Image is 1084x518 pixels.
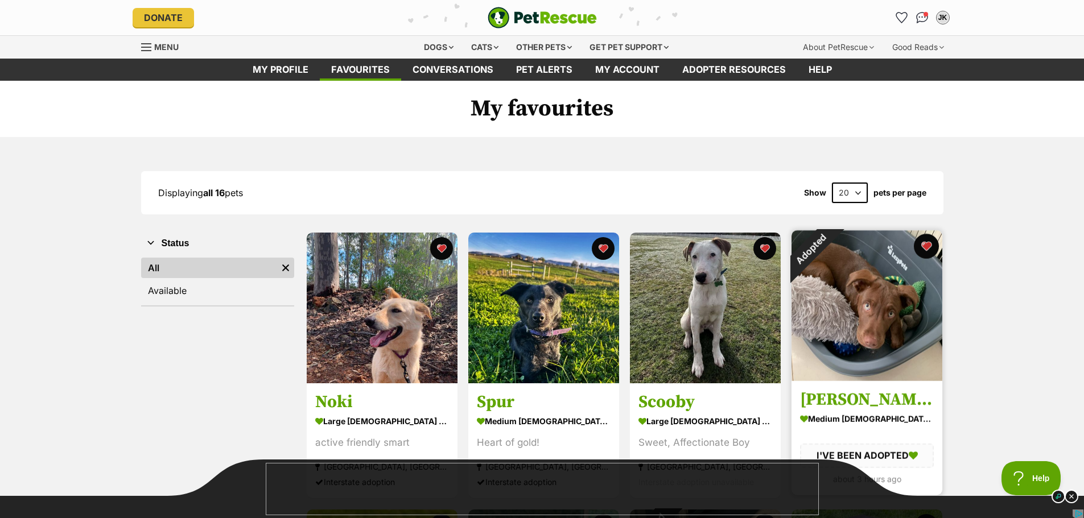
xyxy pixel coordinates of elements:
[1052,490,1065,503] img: info_dark.svg
[401,59,505,81] a: conversations
[154,42,179,52] span: Menu
[893,9,911,27] a: Favourites
[797,59,843,81] a: Help
[638,413,772,430] div: large [DEMOGRAPHIC_DATA] Dog
[430,237,453,260] button: favourite
[468,233,619,383] img: Spur
[584,59,671,81] a: My account
[913,9,932,27] a: Conversations
[795,36,882,59] div: About PetRescue
[671,59,797,81] a: Adopter resources
[937,12,949,23] div: JK
[508,36,580,59] div: Other pets
[592,237,615,260] button: favourite
[1065,490,1078,503] img: close_dark.svg
[776,216,844,283] div: Adopted
[477,392,611,413] h3: Spur
[158,187,243,198] span: Displaying pets
[315,436,449,451] div: active friendly smart
[477,413,611,430] div: medium [DEMOGRAPHIC_DATA] Dog
[505,59,584,81] a: Pet alerts
[804,188,826,197] span: Show
[277,258,294,278] a: Remove filter
[315,413,449,430] div: large [DEMOGRAPHIC_DATA] Dog
[884,36,952,59] div: Good Reads
[463,36,506,59] div: Cats
[307,233,457,383] img: Noki
[141,280,294,301] a: Available
[934,9,952,27] button: My account
[800,389,934,411] h3: [PERSON_NAME] ☕️
[800,411,934,428] div: medium [DEMOGRAPHIC_DATA] Dog
[241,59,320,81] a: My profile
[133,8,194,27] a: Donate
[315,392,449,413] h3: Noki
[630,233,781,383] img: Scooby
[792,372,942,383] a: Adopted
[638,392,772,413] h3: Scooby
[203,187,225,198] strong: all 16
[800,444,934,468] div: I'VE BEEN ADOPTED
[638,436,772,451] div: Sweet, Affectionate Boy
[582,36,677,59] div: Get pet support
[893,9,952,27] ul: Account quick links
[914,234,939,259] button: favourite
[141,258,277,278] a: All
[468,383,619,499] a: Spur medium [DEMOGRAPHIC_DATA] Dog Heart of gold! [GEOGRAPHIC_DATA], [GEOGRAPHIC_DATA] Interstate...
[792,230,942,381] img: Chai Latte ☕️
[416,36,461,59] div: Dogs
[320,59,401,81] a: Favourites
[141,255,294,305] div: Status
[916,12,928,23] img: chat-41dd97257d64d25036548639549fe6c8038ab92f7586957e7f3b1b290dea8141.svg
[477,436,611,451] div: Heart of gold!
[873,188,926,197] label: pets per page
[488,7,597,28] a: PetRescue
[753,237,776,260] button: favourite
[141,236,294,251] button: Status
[792,381,942,495] a: [PERSON_NAME] ☕️ medium [DEMOGRAPHIC_DATA] Dog I'VE BEEN ADOPTED about 3 hours ago favourite
[630,383,781,499] a: Scooby large [DEMOGRAPHIC_DATA] Dog Sweet, Affectionate Boy [GEOGRAPHIC_DATA], [GEOGRAPHIC_DATA] ...
[307,383,457,499] a: Noki large [DEMOGRAPHIC_DATA] Dog active friendly smart [GEOGRAPHIC_DATA], [GEOGRAPHIC_DATA] Inte...
[488,7,597,28] img: logo-e224e6f780fb5917bec1dbf3a21bbac754714ae5b6737aabdf751b685950b380.svg
[141,36,187,56] a: Menu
